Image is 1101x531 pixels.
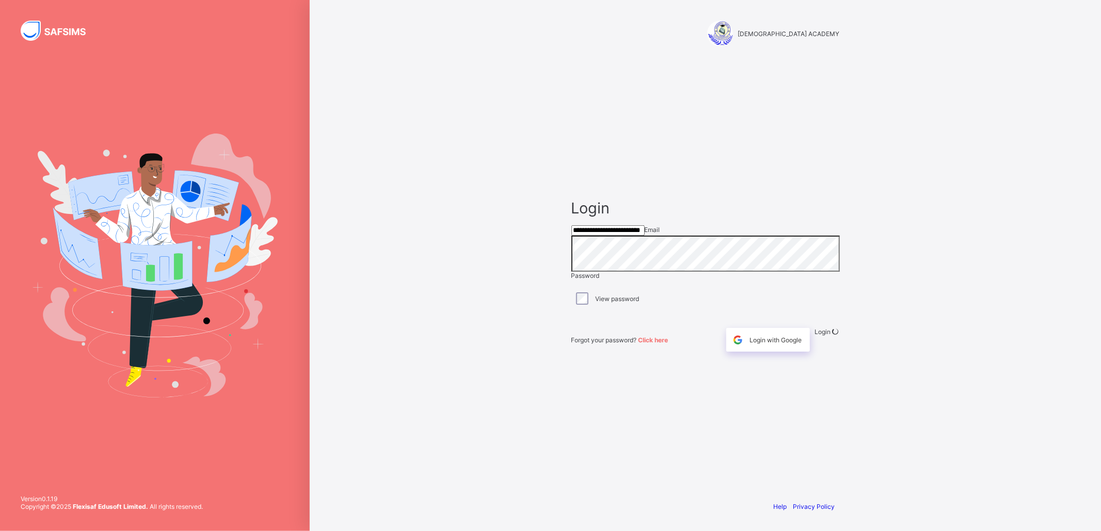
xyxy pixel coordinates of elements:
[21,503,203,510] span: Copyright © 2025 All rights reserved.
[21,21,98,41] img: SAFSIMS Logo
[21,495,203,503] span: Version 0.1.19
[815,328,831,336] span: Login
[571,272,600,279] span: Password
[738,30,840,38] span: [DEMOGRAPHIC_DATA] ACADEMY
[645,226,660,234] span: Email
[750,336,802,344] span: Login with Google
[73,503,148,510] strong: Flexisaf Edusoft Limited.
[571,336,668,344] span: Forgot your password?
[571,199,840,217] span: Login
[774,503,787,510] a: Help
[596,295,640,303] label: View password
[732,334,744,346] img: google.396cfc9801f0270233282035f929180a.svg
[32,134,278,397] img: Hero Image
[639,336,668,344] a: Click here
[793,503,835,510] a: Privacy Policy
